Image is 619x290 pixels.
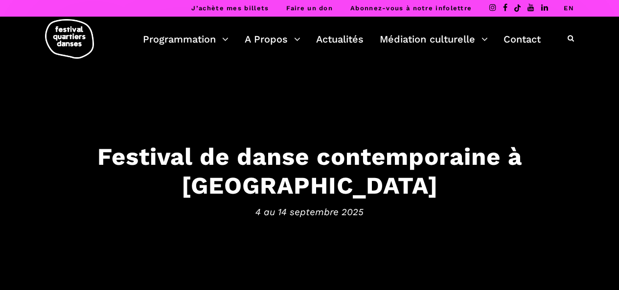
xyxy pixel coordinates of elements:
[245,31,300,47] a: A Propos
[10,142,609,200] h3: Festival de danse contemporaine à [GEOGRAPHIC_DATA]
[350,4,472,12] a: Abonnez-vous à notre infolettre
[504,31,541,47] a: Contact
[143,31,229,47] a: Programmation
[191,4,269,12] a: J’achète mes billets
[45,19,94,59] img: logo-fqd-med
[286,4,333,12] a: Faire un don
[316,31,364,47] a: Actualités
[380,31,488,47] a: Médiation culturelle
[564,4,574,12] a: EN
[10,204,609,219] span: 4 au 14 septembre 2025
